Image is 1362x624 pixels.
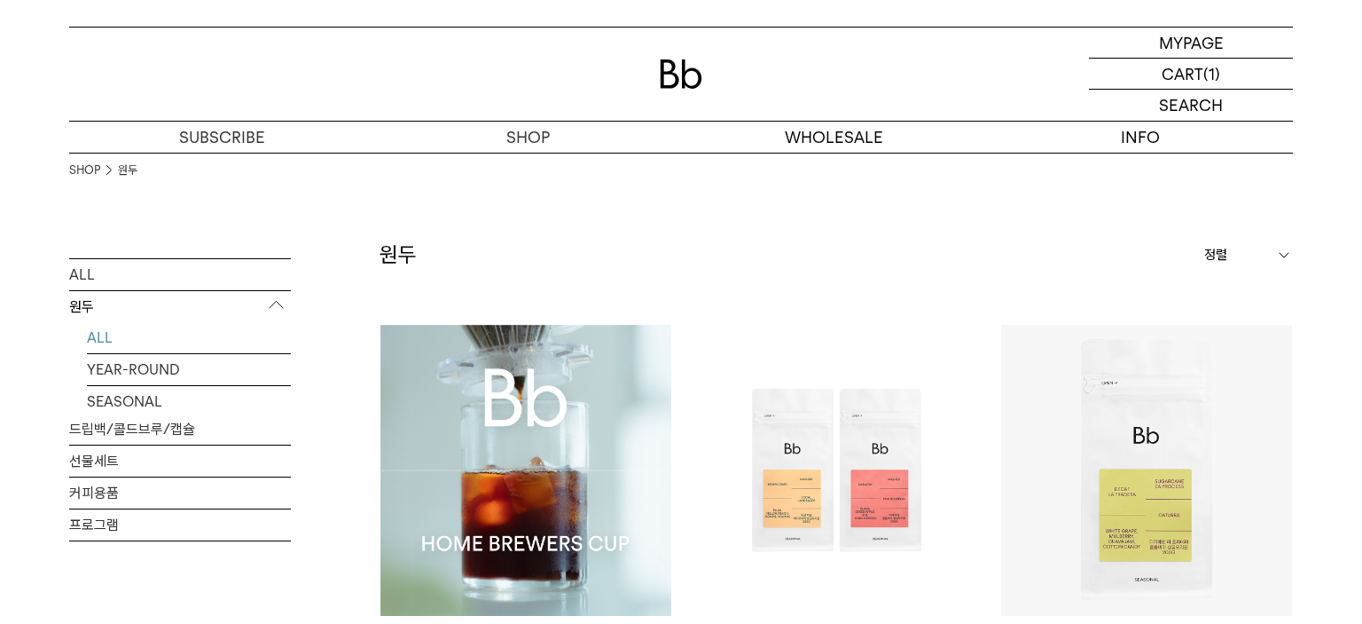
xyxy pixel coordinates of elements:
[375,122,681,153] a: SHOP
[380,325,671,616] img: Bb 홈 브루어스 컵
[87,385,291,416] a: SEASONAL
[69,258,291,289] a: ALL
[87,353,291,384] a: YEAR-ROUND
[1089,28,1293,59] a: MYPAGE
[69,162,100,179] a: SHOP
[69,509,291,540] a: 프로그램
[69,122,375,153] a: SUBSCRIBE
[691,325,982,616] img: 추석맞이 원두 2종 세트
[87,321,291,352] a: ALL
[69,477,291,508] a: 커피용품
[1001,325,1292,616] img: 콜롬비아 라 프라데라 디카페인
[69,290,291,322] p: 원두
[1204,244,1227,265] span: 정렬
[1159,28,1224,58] p: MYPAGE
[1159,90,1223,121] p: SEARCH
[69,445,291,476] a: 선물세트
[987,122,1293,153] p: INFO
[69,413,291,444] a: 드립백/콜드브루/캡슐
[660,59,702,89] img: 로고
[1203,59,1220,89] p: (1)
[118,162,137,179] a: 원두
[380,240,417,270] h2: 원두
[681,122,987,153] p: WHOLESALE
[1162,59,1203,89] p: CART
[1089,59,1293,90] a: CART (1)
